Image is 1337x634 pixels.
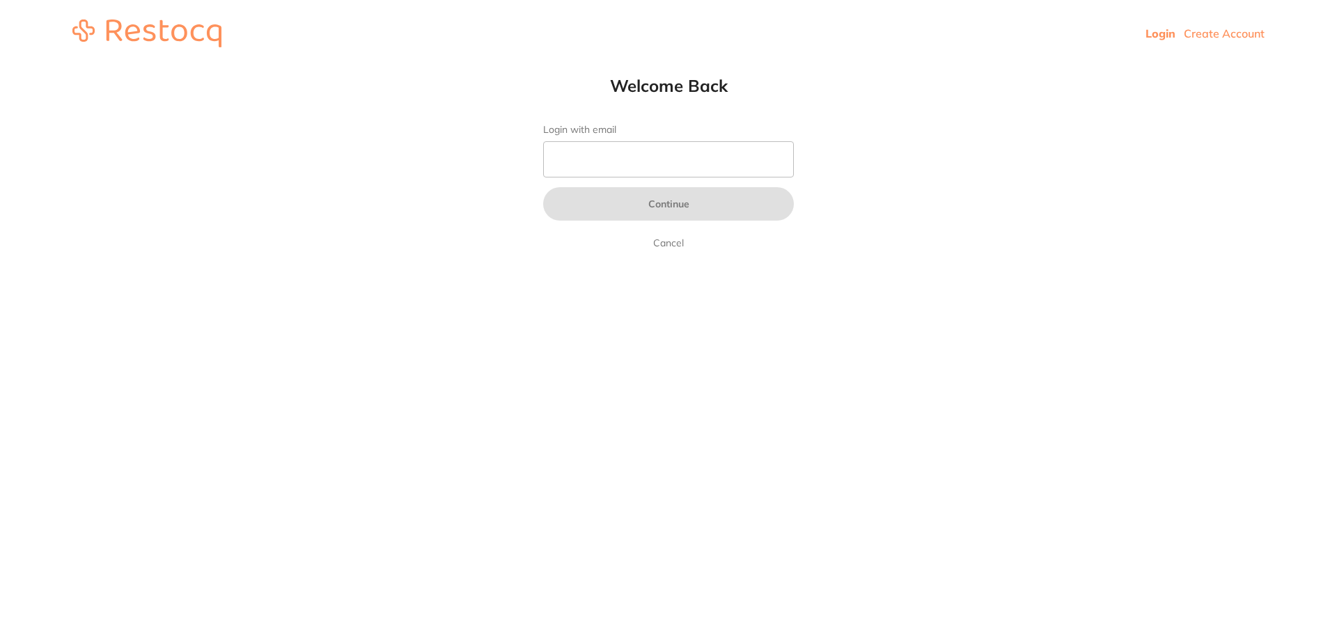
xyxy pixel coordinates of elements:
h1: Welcome Back [515,75,822,96]
a: Cancel [650,235,687,251]
img: restocq_logo.svg [72,19,221,47]
a: Login [1146,26,1175,40]
label: Login with email [543,124,794,136]
a: Create Account [1184,26,1265,40]
button: Continue [543,187,794,221]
